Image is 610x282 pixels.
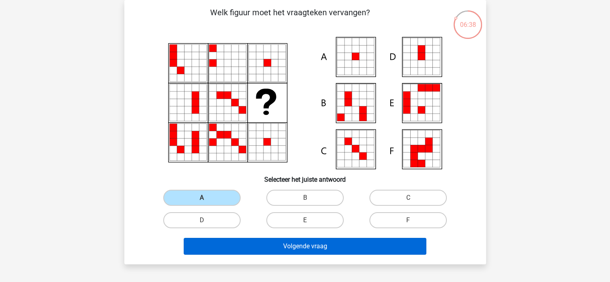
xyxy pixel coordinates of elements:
h6: Selecteer het juiste antwoord [137,169,473,183]
div: 06:38 [453,10,483,30]
label: B [266,190,344,206]
label: D [163,212,241,228]
label: F [369,212,447,228]
button: Volgende vraag [184,238,426,255]
p: Welk figuur moet het vraagteken vervangen? [137,6,443,30]
label: C [369,190,447,206]
label: A [163,190,241,206]
label: E [266,212,344,228]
